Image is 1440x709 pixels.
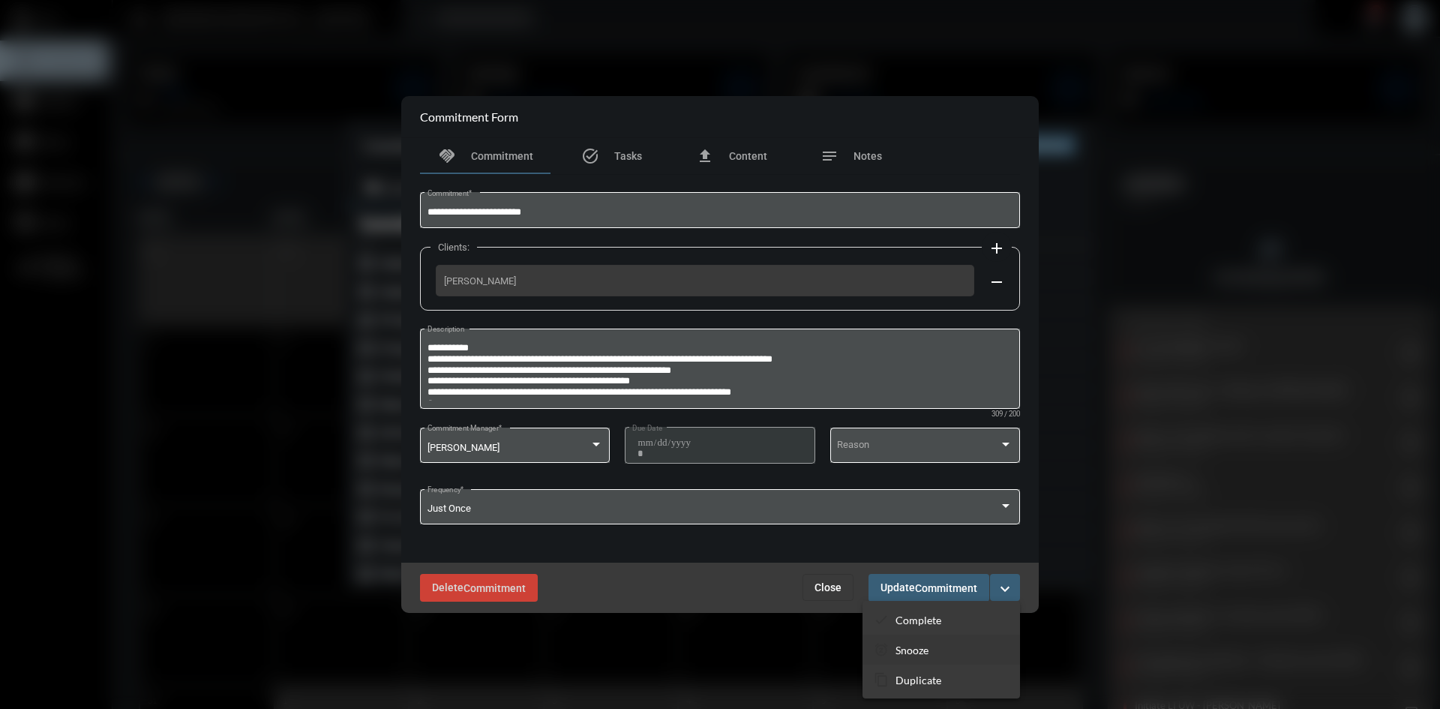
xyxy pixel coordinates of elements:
[874,672,889,687] mat-icon: content_copy
[895,674,941,686] p: Duplicate
[895,644,928,656] p: Snooze
[874,642,889,657] mat-icon: snooze
[895,614,941,626] p: Complete
[874,612,889,627] mat-icon: checkmark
